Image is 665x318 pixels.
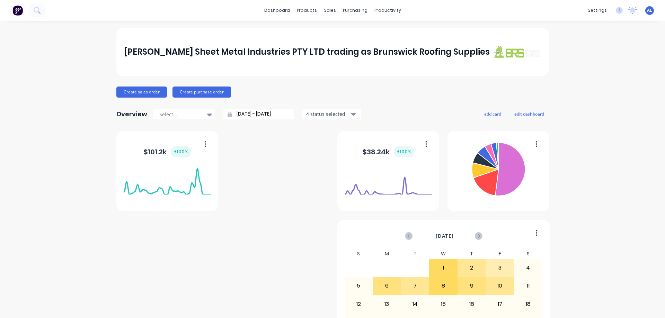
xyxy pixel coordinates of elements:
div: 13 [373,296,401,313]
div: Overview [116,107,147,121]
div: sales [320,5,339,16]
img: Factory [12,5,23,16]
div: S [345,249,373,259]
div: 11 [514,277,542,294]
button: 4 status selected [302,109,361,119]
div: settings [584,5,610,16]
button: Create purchase order [172,87,231,98]
a: dashboard [261,5,293,16]
div: 16 [458,296,486,313]
div: 15 [429,296,457,313]
div: + 100 % [394,146,414,157]
div: 1 [429,259,457,276]
div: [PERSON_NAME] Sheet Metal Industries PTY LTD trading as Brunswick Roofing Supplies [124,45,490,59]
div: $ 38.24k [362,146,414,157]
img: J A Sheet Metal Industries PTY LTD trading as Brunswick Roofing Supplies [493,45,541,58]
div: 17 [486,296,514,313]
div: 4 status selected [306,110,350,118]
div: products [293,5,320,16]
div: $ 101.2k [143,146,191,157]
div: 7 [401,277,429,294]
div: 8 [429,277,457,294]
div: M [373,249,401,259]
div: 3 [486,259,514,276]
div: T [401,249,429,259]
div: 6 [373,277,401,294]
div: 18 [514,296,542,313]
span: AL [647,7,652,13]
div: F [486,249,514,259]
div: S [514,249,542,259]
div: 9 [458,277,486,294]
div: 2 [458,259,486,276]
div: W [429,249,458,259]
div: productivity [371,5,405,16]
button: add card [480,109,506,118]
div: 10 [486,277,514,294]
div: 12 [345,296,373,313]
button: edit dashboard [510,109,549,118]
div: 5 [345,277,373,294]
span: [DATE] [436,232,454,240]
button: Create sales order [116,87,167,98]
div: 14 [401,296,429,313]
div: 4 [514,259,542,276]
div: + 100 % [171,146,191,157]
div: purchasing [339,5,371,16]
div: T [458,249,486,259]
